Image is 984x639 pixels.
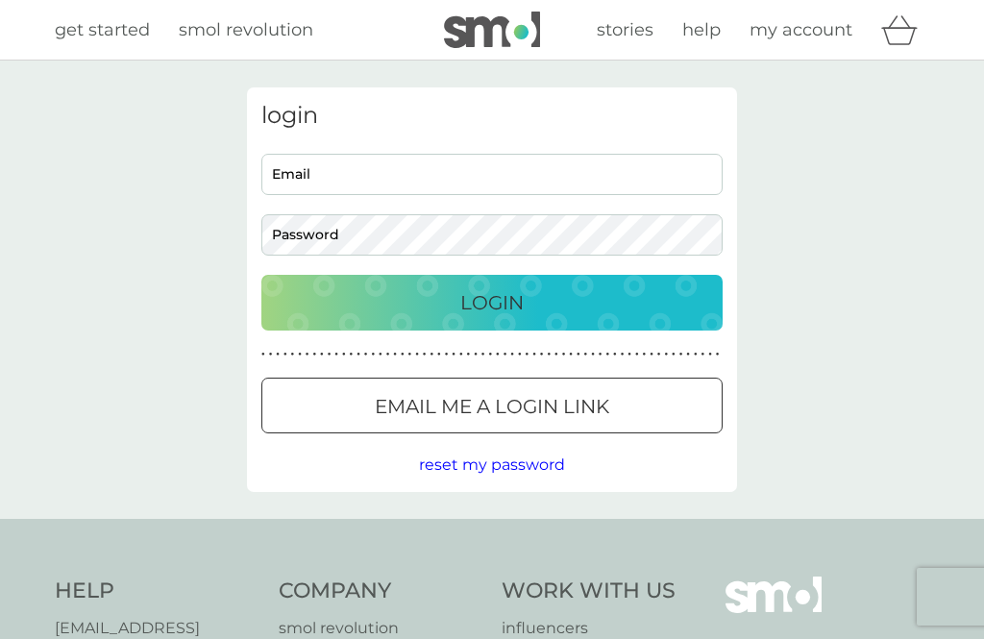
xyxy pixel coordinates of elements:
[55,577,259,606] h4: Help
[481,350,485,359] p: ●
[682,19,721,40] span: help
[419,453,565,478] button: reset my password
[881,11,929,49] div: basket
[375,391,609,422] p: Email me a login link
[334,350,338,359] p: ●
[261,275,723,331] button: Login
[350,350,354,359] p: ●
[488,350,492,359] p: ●
[577,350,580,359] p: ●
[532,350,536,359] p: ●
[716,350,720,359] p: ●
[408,350,412,359] p: ●
[657,350,661,359] p: ●
[179,16,313,44] a: smol revolution
[452,350,455,359] p: ●
[357,350,360,359] p: ●
[459,350,463,359] p: ●
[371,350,375,359] p: ●
[621,350,625,359] p: ●
[179,19,313,40] span: smol revolution
[750,19,852,40] span: my account
[504,350,507,359] p: ●
[291,350,295,359] p: ●
[261,350,265,359] p: ●
[708,350,712,359] p: ●
[502,577,676,606] h4: Work With Us
[342,350,346,359] p: ●
[518,350,522,359] p: ●
[460,287,524,318] p: Login
[393,350,397,359] p: ●
[597,19,653,40] span: stories
[279,577,483,606] h4: Company
[701,350,705,359] p: ●
[269,350,273,359] p: ●
[437,350,441,359] p: ●
[261,378,723,433] button: Email me a login link
[261,102,723,130] h3: login
[643,350,647,359] p: ●
[694,350,698,359] p: ●
[599,350,603,359] p: ●
[419,455,565,474] span: reset my password
[364,350,368,359] p: ●
[627,350,631,359] p: ●
[679,350,683,359] p: ●
[55,19,150,40] span: get started
[672,350,676,359] p: ●
[430,350,433,359] p: ●
[591,350,595,359] p: ●
[750,16,852,44] a: my account
[540,350,544,359] p: ●
[386,350,390,359] p: ●
[474,350,478,359] p: ●
[613,350,617,359] p: ●
[597,16,653,44] a: stories
[276,350,280,359] p: ●
[510,350,514,359] p: ●
[664,350,668,359] p: ●
[547,350,551,359] p: ●
[415,350,419,359] p: ●
[605,350,609,359] p: ●
[569,350,573,359] p: ●
[423,350,427,359] p: ●
[686,350,690,359] p: ●
[496,350,500,359] p: ●
[650,350,653,359] p: ●
[283,350,287,359] p: ●
[526,350,529,359] p: ●
[467,350,471,359] p: ●
[320,350,324,359] p: ●
[401,350,405,359] p: ●
[445,350,449,359] p: ●
[635,350,639,359] p: ●
[444,12,540,48] img: smol
[379,350,382,359] p: ●
[584,350,588,359] p: ●
[328,350,332,359] p: ●
[562,350,566,359] p: ●
[554,350,558,359] p: ●
[306,350,309,359] p: ●
[312,350,316,359] p: ●
[298,350,302,359] p: ●
[682,16,721,44] a: help
[55,16,150,44] a: get started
